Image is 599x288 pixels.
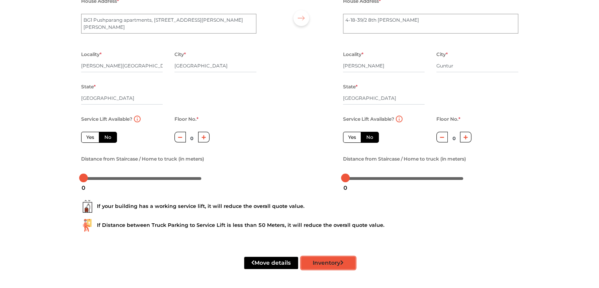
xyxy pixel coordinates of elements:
[174,49,186,60] label: City
[340,181,350,194] div: 0
[81,114,132,124] label: Service Lift Available?
[343,132,361,143] label: Yes
[343,82,358,92] label: State
[343,114,394,124] label: Service Lift Available?
[343,154,466,164] label: Distance from Staircase / Home to truck (in meters)
[436,49,448,60] label: City
[81,154,204,164] label: Distance from Staircase / Home to truck (in meters)
[81,132,99,143] label: Yes
[81,200,94,213] img: ...
[78,181,89,194] div: 0
[81,219,94,232] img: ...
[301,257,355,269] button: Inventory
[244,257,298,269] button: Move details
[81,219,518,232] div: If Distance between Truck Parking to Service Lift is less than 50 Meters, it will reduce the over...
[99,132,117,143] label: No
[81,49,102,60] label: Locality
[436,114,460,124] label: Floor No.
[361,132,379,143] label: No
[174,114,198,124] label: Floor No.
[81,200,518,213] div: If your building has a working service lift, it will reduce the overall quote value.
[81,82,96,92] label: State
[343,49,363,60] label: Locality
